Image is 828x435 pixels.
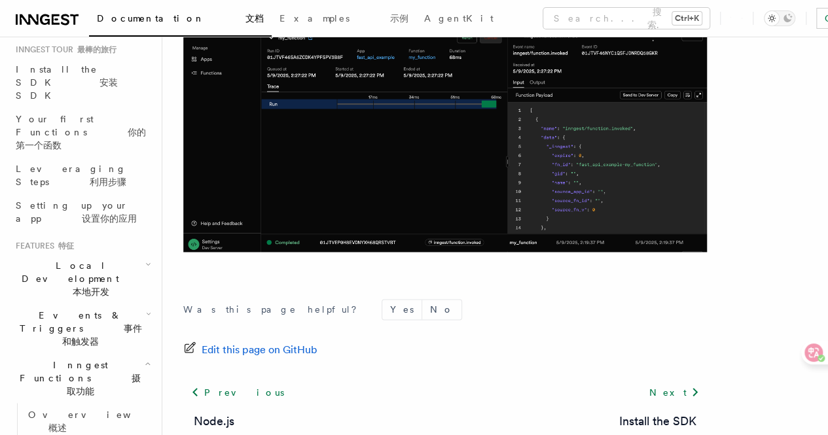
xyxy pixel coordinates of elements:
[183,380,291,404] a: Previous
[10,44,117,55] span: Inngest tour
[82,213,137,224] font: 设置你的应用
[10,254,154,304] button: Local Development 本地开发
[10,309,146,348] span: Events & Triggers
[16,64,118,101] span: Install the SDK
[672,12,702,25] kbd: Ctrl+K
[764,10,795,26] button: Toggle dark mode
[89,4,272,37] a: Documentation 文档
[10,58,154,107] a: Install the SDK 安装 SDK
[10,259,145,298] span: Local Development
[424,13,494,24] span: AgentKit
[202,341,317,359] span: Edit this page on GitHub
[97,13,264,24] span: Documentation
[10,157,154,194] a: Leveraging Steps 利用步骤
[279,13,408,24] span: Examples
[28,409,183,433] span: Overview
[10,107,154,157] a: Your first Functions 你的第一个函数
[422,300,461,319] button: No
[10,194,154,230] a: Setting up your app 设置你的应用
[416,4,501,35] a: AgentKit
[10,353,154,403] button: Inngest Functions 摄取功能
[16,114,146,150] span: Your first Functions
[245,13,264,24] font: 文档
[183,303,366,316] p: Was this page helpful?
[272,4,416,35] a: Examples 示例
[543,8,710,29] button: Search... 搜索...Ctrl+K
[90,177,126,187] font: 利用步骤
[10,358,145,398] span: Inngest Functions
[10,304,154,353] button: Events & Triggers 事件和触发器
[48,423,67,433] font: 概述
[382,300,422,319] button: Yes
[16,164,126,187] span: Leveraging Steps
[194,411,234,430] a: Node.js
[390,13,408,24] font: 示例
[619,411,696,430] a: Install the SDK
[183,341,317,359] a: Edit this page on GitHub
[647,7,667,56] font: 搜索...
[10,241,74,251] span: Features
[16,200,137,224] span: Setting up your app
[73,287,109,297] font: 本地开发
[58,241,74,251] font: 特征
[77,45,117,54] font: 最棒的旅行
[641,380,707,404] a: Next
